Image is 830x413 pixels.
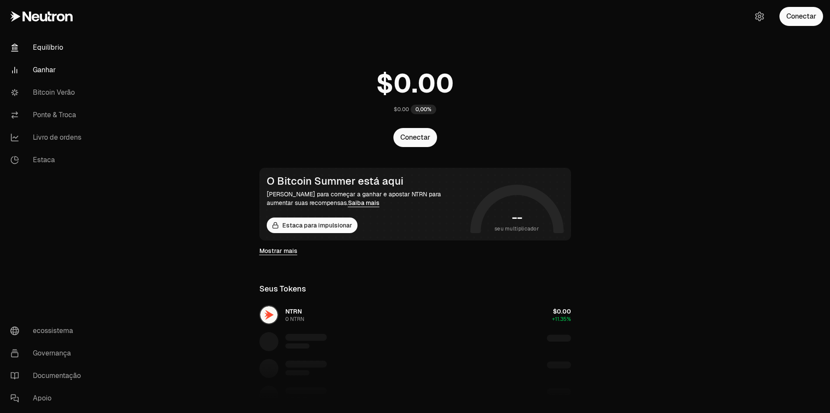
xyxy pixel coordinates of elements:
button: Conectar [779,7,823,26]
a: Livro de ordens [3,126,93,149]
a: Apoio [3,387,93,410]
a: Equilíbrio [3,36,93,59]
a: Ponte & Troca [3,104,93,126]
div: $0.00 [394,106,409,113]
a: Governança [3,342,93,365]
a: Ganhar [3,59,93,81]
h1: -- [512,211,522,224]
span: seu multiplicador [495,224,539,233]
a: Saiba mais [348,199,380,207]
a: Bitcoin Verão [3,81,93,104]
div: [PERSON_NAME] para começar a ganhar e apostar NTRN para aumentar suas recompensas. [267,190,467,207]
div: Seus Tokens [259,283,306,295]
a: Documentação [3,365,93,387]
a: Estaca [3,149,93,171]
a: Mostrar mais [259,247,297,255]
div: 0,00% [411,105,436,114]
button: Conectar [393,128,437,147]
a: ecossistema [3,320,93,342]
div: O Bitcoin Summer está aqui [267,175,467,187]
a: Estaca para impulsionar [267,218,358,233]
